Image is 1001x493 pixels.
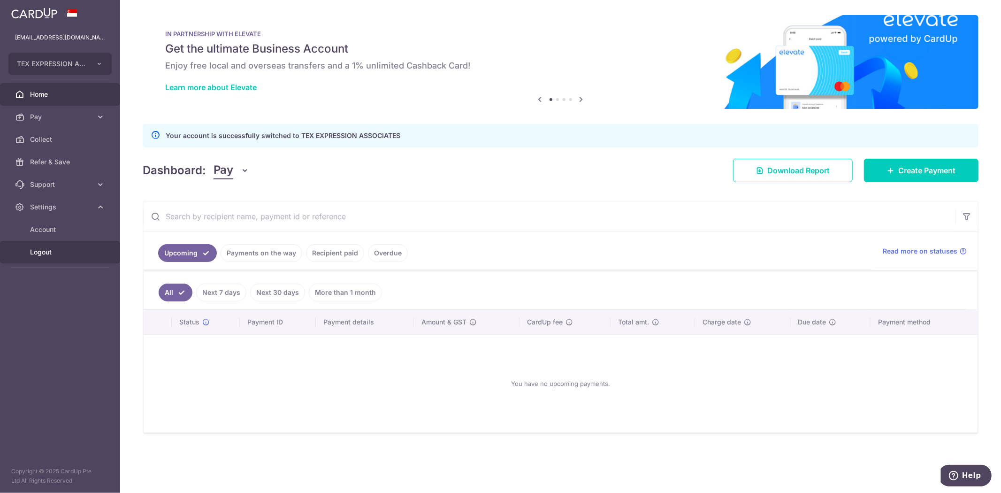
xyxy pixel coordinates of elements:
[316,310,414,334] th: Payment details
[941,465,992,488] iframe: Opens a widget where you can find more information
[143,15,978,109] img: Renovation banner
[306,244,364,262] a: Recipient paid
[767,165,830,176] span: Download Report
[165,60,956,71] h6: Enjoy free local and overseas transfers and a 1% unlimited Cashback Card!
[30,135,92,144] span: Collect
[21,7,40,15] span: Help
[11,8,57,19] img: CardUp
[30,225,92,234] span: Account
[159,284,192,301] a: All
[30,90,92,99] span: Home
[165,83,257,92] a: Learn more about Elevate
[196,284,246,301] a: Next 7 days
[421,317,466,327] span: Amount & GST
[143,201,955,231] input: Search by recipient name, payment id or reference
[221,244,302,262] a: Payments on the way
[165,41,956,56] h5: Get the ultimate Business Account
[798,317,826,327] span: Due date
[214,162,233,179] span: Pay
[527,317,563,327] span: CardUp fee
[165,30,956,38] p: IN PARTNERSHIP WITH ELEVATE
[898,165,955,176] span: Create Payment
[179,317,199,327] span: Status
[143,162,206,179] h4: Dashboard:
[155,342,966,425] div: You have no upcoming payments.
[17,59,86,69] span: TEX EXPRESSION ASSOCIATES
[8,53,112,75] button: TEX EXPRESSION ASSOCIATES
[368,244,408,262] a: Overdue
[309,284,382,301] a: More than 1 month
[30,202,92,212] span: Settings
[864,159,978,182] a: Create Payment
[30,157,92,167] span: Refer & Save
[30,247,92,257] span: Logout
[733,159,853,182] a: Download Report
[883,246,967,256] a: Read more on statuses
[871,310,978,334] th: Payment method
[883,246,957,256] span: Read more on statuses
[703,317,741,327] span: Charge date
[166,130,400,141] p: Your account is successfully switched to TEX EXPRESSION ASSOCIATES
[158,244,217,262] a: Upcoming
[618,317,649,327] span: Total amt.
[15,33,105,42] p: [EMAIL_ADDRESS][DOMAIN_NAME]
[250,284,305,301] a: Next 30 days
[214,162,250,179] button: Pay
[240,310,316,334] th: Payment ID
[30,112,92,122] span: Pay
[30,180,92,189] span: Support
